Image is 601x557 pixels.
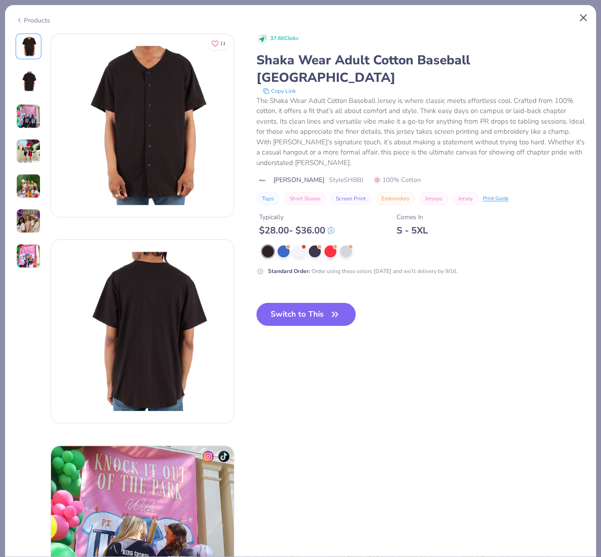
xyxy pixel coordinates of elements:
img: Back [17,70,40,92]
button: Embroidery [376,192,415,205]
button: Short Sleeve [284,192,326,205]
button: Jerseys [420,192,448,205]
img: User generated content [16,139,41,164]
img: Back [51,240,234,423]
div: $ 28.00 - $ 36.00 [259,225,335,236]
div: S - 5XL [397,225,428,236]
strong: Standard Order : [268,267,310,275]
button: copy to clipboard [260,86,299,96]
button: Jersey [453,192,478,205]
img: brand logo [256,177,269,184]
img: Front [17,35,40,57]
span: [PERSON_NAME] [273,175,324,185]
span: 100% Cotton [374,175,421,185]
span: 37.6K Clicks [270,35,298,43]
button: Switch to This [256,303,356,326]
img: insta-icon.png [203,451,214,462]
button: Screen Print [330,192,371,205]
img: User generated content [16,209,41,233]
button: Close [575,9,592,27]
button: Like [207,37,230,50]
div: The Shaka Wear Adult Cotton Baseball Jersey is where classic meets effortless cool. Crafted from ... [256,96,586,168]
div: Typically [259,212,335,222]
span: Style SHBBJ [329,175,363,185]
img: User generated content [16,104,41,129]
div: Print Guide [483,195,509,203]
div: Products [16,16,50,25]
img: tiktok-icon.png [218,451,229,462]
div: Shaka Wear Adult Cotton Baseball [GEOGRAPHIC_DATA] [256,51,586,86]
span: 11 [220,41,226,46]
button: Tops [256,192,279,205]
img: User generated content [16,174,41,199]
img: User generated content [16,244,41,268]
img: Front [51,34,234,217]
div: Comes In [397,212,428,222]
div: Order using these colors [DATE] and we’ll delivery by 9/16. [268,267,458,275]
